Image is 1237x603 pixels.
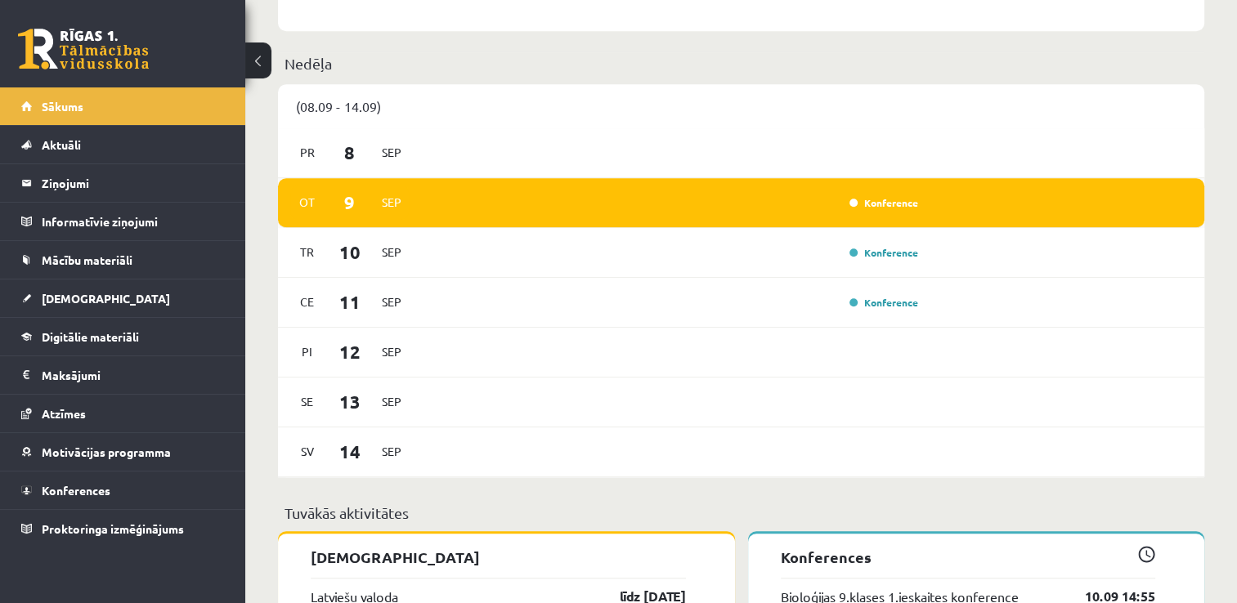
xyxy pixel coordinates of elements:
legend: Maksājumi [42,356,225,394]
span: Atzīmes [42,406,86,421]
span: Proktoringa izmēģinājums [42,521,184,536]
a: Aktuāli [21,126,225,163]
span: Motivācijas programma [42,444,171,459]
span: 8 [325,139,375,166]
span: 12 [325,338,375,365]
a: [DEMOGRAPHIC_DATA] [21,279,225,317]
span: Pi [290,339,325,364]
span: Aktuāli [42,137,81,152]
a: Informatīvie ziņojumi [21,203,225,240]
a: Rīgas 1. Tālmācības vidusskola [18,29,149,69]
span: Sv [290,439,325,464]
legend: Ziņojumi [42,164,225,202]
a: Ziņojumi [21,164,225,202]
p: [DEMOGRAPHIC_DATA] [311,546,686,568]
a: Digitālie materiāli [21,318,225,355]
a: Konference [849,296,918,309]
span: 9 [325,189,375,216]
span: Sep [374,239,409,265]
span: 14 [325,438,375,465]
a: Motivācijas programma [21,433,225,471]
span: Sākums [42,99,83,114]
a: Konference [849,196,918,209]
p: Tuvākās aktivitātes [285,502,1198,524]
span: Sep [374,389,409,414]
span: Sep [374,140,409,165]
span: 13 [325,388,375,415]
span: Digitālie materiāli [42,329,139,344]
span: 11 [325,288,375,315]
span: Sep [374,190,409,215]
p: Konferences [781,546,1156,568]
div: (08.09 - 14.09) [278,84,1204,128]
p: Nedēļa [285,52,1198,74]
span: Sep [374,289,409,315]
span: Se [290,389,325,414]
a: Proktoringa izmēģinājums [21,510,225,547]
span: Ce [290,289,325,315]
span: [DEMOGRAPHIC_DATA] [42,291,170,306]
span: Tr [290,239,325,265]
a: Konferences [21,471,225,509]
span: Pr [290,140,325,165]
a: Maksājumi [21,356,225,394]
span: Mācību materiāli [42,252,132,267]
span: 10 [325,239,375,266]
a: Konference [849,246,918,259]
legend: Informatīvie ziņojumi [42,203,225,240]
span: Sep [374,439,409,464]
span: Sep [374,339,409,364]
span: Konferences [42,483,110,498]
a: Mācību materiāli [21,241,225,279]
a: Atzīmes [21,395,225,432]
a: Sākums [21,87,225,125]
span: Ot [290,190,325,215]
